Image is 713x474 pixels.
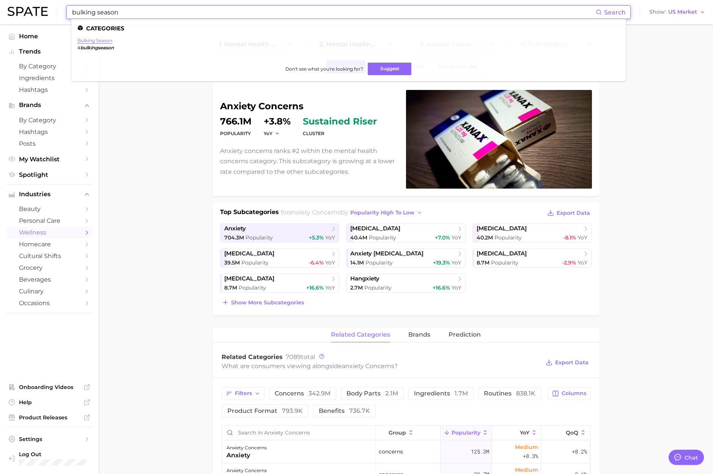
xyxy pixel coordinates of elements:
[303,129,377,138] dt: cluster
[246,234,273,241] span: Popularity
[346,274,466,293] a: hangxiety2.7m Popularity+16.6% YoY
[350,234,367,241] span: 40.4m
[369,234,396,241] span: Popularity
[19,128,80,135] span: Hashtags
[6,412,93,423] a: Product Releases
[227,408,303,414] span: product format
[19,252,80,260] span: cultural shifts
[222,387,264,400] button: Filters
[220,117,252,126] dd: 766.1m
[19,48,80,55] span: Trends
[555,359,589,366] span: Export Data
[264,117,291,126] dd: +3.8%
[368,63,411,75] button: Suggest
[350,250,423,257] span: anxiety [MEDICAL_DATA]
[346,224,466,243] a: [MEDICAL_DATA]40.4m Popularity+7.0% YoY
[6,274,93,285] a: beverages
[220,274,340,293] a: [MEDICAL_DATA]8.7m Popularity+16.6% YoY
[231,299,304,306] span: Show more subcategories
[472,224,592,243] a: [MEDICAL_DATA]40.2m Popularity-8.1% YoY
[578,259,587,266] span: YoY
[220,249,340,268] a: [MEDICAL_DATA]39.5m Popularity-6.4% YoY
[452,284,461,291] span: YoY
[19,33,80,40] span: Home
[8,7,48,16] img: SPATE
[220,129,252,138] dt: Popularity
[6,60,93,72] a: by Category
[562,390,586,397] span: Columns
[19,299,80,307] span: occasions
[346,391,398,397] span: body parts
[365,259,393,266] span: Popularity
[647,7,707,17] button: ShowUS Market
[545,208,592,218] button: Export Data
[6,262,93,274] a: grocery
[414,391,468,397] span: ingredients
[385,390,398,397] span: 2.1m
[220,146,397,177] p: Anxiety concerns ranks #2 within the mental health concerns category. This subcategory is growing...
[6,203,93,215] a: beauty
[19,156,80,163] span: My Watchlist
[309,234,324,241] span: +5.3%
[19,229,80,236] span: wellness
[288,209,341,216] span: anxiety concerns
[239,284,266,291] span: Popularity
[477,259,489,266] span: 8.7m
[515,443,538,452] span: Medium
[342,362,394,370] span: anxiety concerns
[264,130,280,137] button: YoY
[19,140,80,147] span: Posts
[286,353,301,361] span: 7089
[349,407,370,414] span: 736.7k
[19,86,80,93] span: Hashtags
[455,390,468,397] span: 1.7m
[452,234,461,241] span: YoY
[6,99,93,111] button: Brands
[6,250,93,262] a: cultural shifts
[6,433,93,445] a: Settings
[578,234,587,241] span: YoY
[477,225,527,232] span: [MEDICAL_DATA]
[281,209,425,216] span: for by
[19,241,80,248] span: homecare
[477,234,493,241] span: 40.2m
[484,391,535,397] span: routines
[19,399,80,406] span: Help
[6,30,93,42] a: Home
[264,130,272,137] span: YoY
[408,331,430,338] span: brands
[303,117,377,126] span: sustained riser
[548,387,590,400] button: Columns
[6,138,93,150] a: Posts
[19,63,80,70] span: by Category
[523,452,538,461] span: +8.3%
[19,451,87,458] span: Log Out
[350,284,363,291] span: 2.7m
[433,284,450,291] span: +16.6%
[6,169,93,181] a: Spotlight
[220,224,340,243] a: anxiety704.3m Popularity+5.3% YoY
[227,443,267,452] div: anxiety concerns
[309,259,324,266] span: -6.4%
[348,208,425,218] button: popularity high to low
[331,331,390,338] span: related categories
[19,276,80,283] span: beverages
[449,331,481,338] span: Prediction
[376,425,441,440] button: group
[520,430,529,436] span: YoY
[224,284,237,291] span: 8.7m
[306,284,324,291] span: +16.6%
[325,234,335,241] span: YoY
[516,390,535,397] span: 838.1k
[222,353,283,361] span: Related Categories
[325,284,335,291] span: YoY
[472,249,592,268] a: [MEDICAL_DATA]8.7m Popularity-2.9% YoY
[319,408,370,414] span: benefits
[350,209,414,216] span: popularity high to low
[452,430,480,436] span: Popularity
[492,425,541,440] button: YoY
[379,447,403,456] span: concerns
[222,441,590,463] button: anxiety concernsanxietyconcerns125.3mMedium+8.3%+8.2%
[566,430,578,436] span: QoQ
[6,126,93,138] a: Hashtags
